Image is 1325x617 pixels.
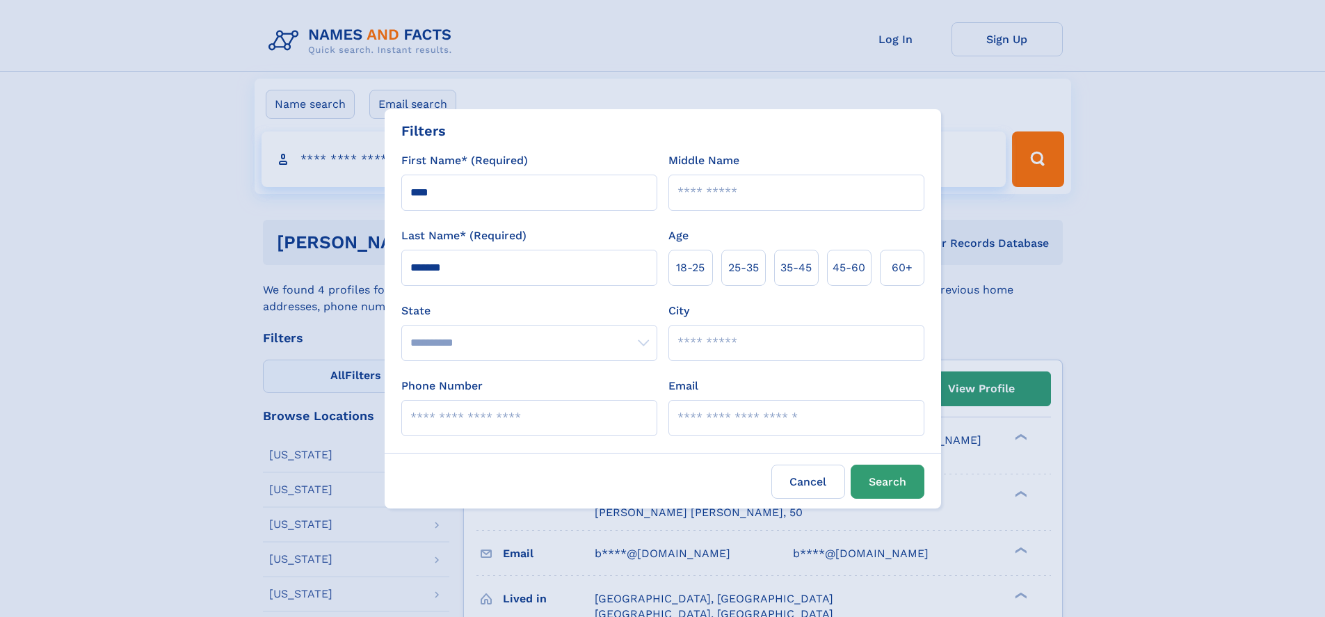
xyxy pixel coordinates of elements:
[401,378,483,394] label: Phone Number
[728,259,759,276] span: 25‑35
[401,227,527,244] label: Last Name* (Required)
[401,120,446,141] div: Filters
[401,152,528,169] label: First Name* (Required)
[833,259,865,276] span: 45‑60
[851,465,924,499] button: Search
[771,465,845,499] label: Cancel
[892,259,913,276] span: 60+
[668,303,689,319] label: City
[668,378,698,394] label: Email
[780,259,812,276] span: 35‑45
[668,227,689,244] label: Age
[676,259,705,276] span: 18‑25
[668,152,739,169] label: Middle Name
[401,303,657,319] label: State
